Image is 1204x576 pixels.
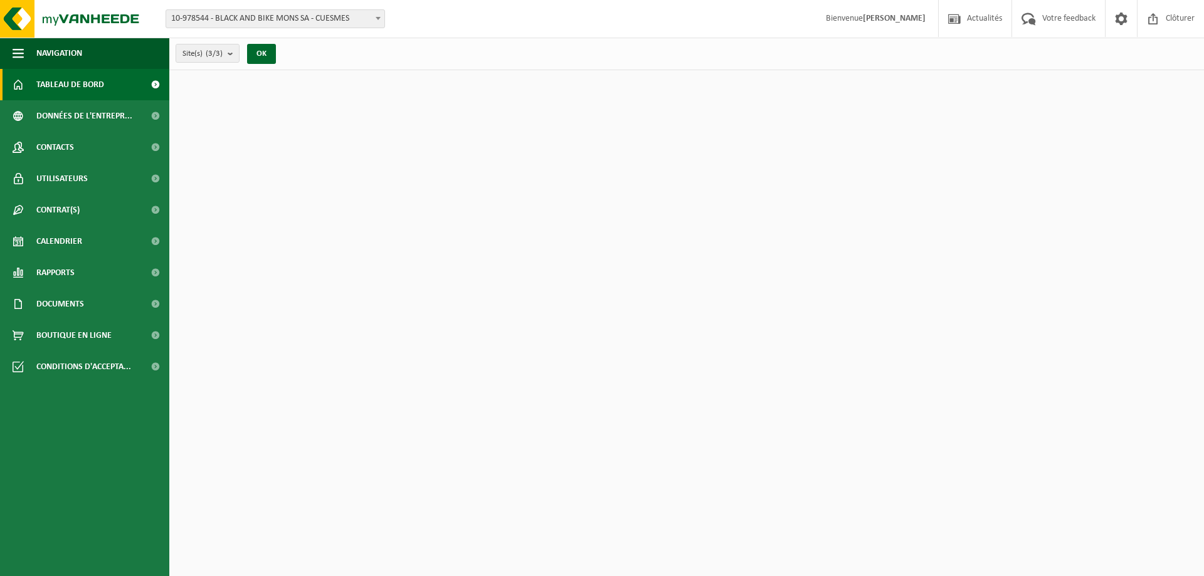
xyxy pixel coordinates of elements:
[36,257,75,288] span: Rapports
[36,288,84,320] span: Documents
[247,44,276,64] button: OK
[166,9,385,28] span: 10-978544 - BLACK AND BIKE MONS SA - CUESMES
[36,351,131,382] span: Conditions d'accepta...
[182,45,223,63] span: Site(s)
[166,10,384,28] span: 10-978544 - BLACK AND BIKE MONS SA - CUESMES
[206,50,223,58] count: (3/3)
[36,132,74,163] span: Contacts
[36,163,88,194] span: Utilisateurs
[36,226,82,257] span: Calendrier
[36,100,132,132] span: Données de l'entrepr...
[36,194,80,226] span: Contrat(s)
[36,69,104,100] span: Tableau de bord
[36,38,82,69] span: Navigation
[176,44,240,63] button: Site(s)(3/3)
[36,320,112,351] span: Boutique en ligne
[863,14,926,23] strong: [PERSON_NAME]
